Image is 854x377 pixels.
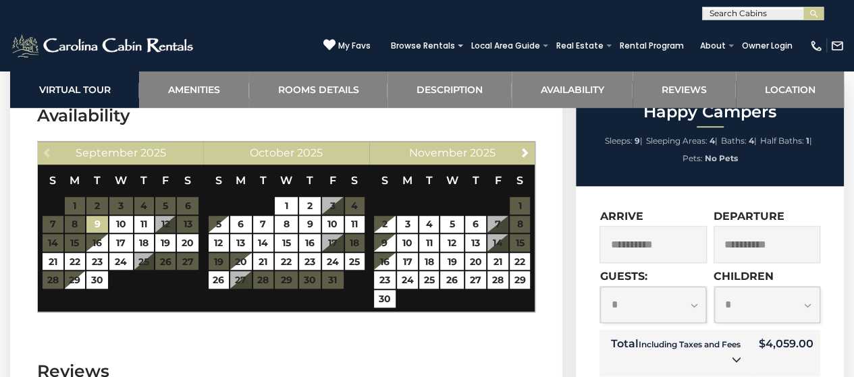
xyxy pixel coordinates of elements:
[253,234,273,252] a: 14
[495,174,502,187] span: Friday
[721,136,747,146] span: Baths:
[760,132,812,150] li: |
[94,174,101,187] span: Tuesday
[275,197,298,214] a: 1
[280,174,292,187] span: Wednesday
[520,147,531,158] span: Next
[70,174,80,187] span: Monday
[397,234,419,252] a: 10
[115,174,127,187] span: Wednesday
[830,39,844,53] img: mail-regular-white.png
[605,132,643,150] li: |
[752,330,820,376] td: $4,059.00
[397,216,419,233] a: 3
[465,216,487,233] a: 6
[419,271,439,289] a: 25
[409,146,467,159] span: November
[516,144,533,161] a: Next
[109,253,133,270] a: 24
[177,234,198,252] a: 20
[465,271,487,289] a: 27
[419,253,439,270] a: 18
[109,234,133,252] a: 17
[440,234,463,252] a: 12
[605,136,633,146] span: Sleeps:
[736,71,844,108] a: Location
[613,36,691,55] a: Rental Program
[162,174,169,187] span: Friday
[470,146,496,159] span: 2025
[275,253,298,270] a: 22
[749,136,754,146] strong: 4
[253,216,273,233] a: 7
[86,234,108,252] a: 16
[473,174,479,187] span: Thursday
[446,174,458,187] span: Wednesday
[10,71,139,108] a: Virtual Tour
[464,36,547,55] a: Local Area Guide
[249,71,388,108] a: Rooms Details
[76,146,138,159] span: September
[374,253,396,270] a: 16
[510,253,530,270] a: 22
[297,146,323,159] span: 2025
[209,234,229,252] a: 12
[550,36,610,55] a: Real Estate
[806,136,809,146] strong: 1
[760,136,804,146] span: Half Baths:
[345,216,365,233] a: 11
[43,253,63,270] a: 21
[299,216,321,233] a: 9
[139,71,248,108] a: Amenities
[230,253,252,270] a: 20
[37,104,535,127] h3: Availability
[299,234,321,252] a: 16
[465,253,487,270] a: 20
[683,153,703,163] span: Pets:
[134,216,154,233] a: 11
[65,253,86,270] a: 22
[710,136,715,146] strong: 4
[512,71,633,108] a: Availability
[374,271,396,289] a: 23
[215,174,222,187] span: Sunday
[599,210,643,223] label: Arrive
[440,271,463,289] a: 26
[381,174,388,187] span: Sunday
[230,216,252,233] a: 6
[487,253,508,270] a: 21
[374,234,396,252] a: 9
[705,153,738,163] strong: No Pets
[516,174,523,187] span: Saturday
[322,216,344,233] a: 10
[275,216,298,233] a: 8
[465,234,487,252] a: 13
[65,271,86,289] a: 29
[374,290,396,308] a: 30
[419,216,439,233] a: 4
[402,174,412,187] span: Monday
[209,271,229,289] a: 26
[323,38,371,53] a: My Favs
[426,174,433,187] span: Tuesday
[693,36,732,55] a: About
[599,270,647,283] label: Guests:
[510,271,530,289] a: 29
[184,174,191,187] span: Saturday
[351,174,358,187] span: Saturday
[419,234,439,252] a: 11
[260,174,267,187] span: Tuesday
[275,234,298,252] a: 15
[322,253,344,270] a: 24
[397,253,419,270] a: 17
[388,71,511,108] a: Description
[109,216,133,233] a: 10
[809,39,823,53] img: phone-regular-white.png
[646,136,708,146] span: Sleeping Areas:
[86,253,108,270] a: 23
[155,234,176,252] a: 19
[735,36,799,55] a: Owner Login
[49,174,56,187] span: Sunday
[440,216,463,233] a: 5
[345,253,365,270] a: 25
